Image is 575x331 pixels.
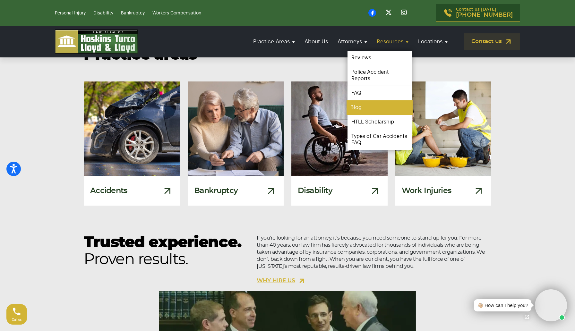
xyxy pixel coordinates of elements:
h3: Work Injuries [402,187,451,195]
a: WHY HIRE US [257,277,306,285]
a: Police Accident Reports [348,65,412,86]
a: Contact us [464,33,520,50]
div: 👋🏼 How can I help you? [477,302,528,309]
p: Contact us [DATE] [456,7,513,18]
a: About Us [301,32,331,51]
a: Blog [347,100,413,115]
a: Practice Areas [250,32,298,51]
a: Bankruptcy [121,11,145,15]
h3: Accidents [90,187,127,195]
a: Personal Injury [55,11,86,15]
a: Bankruptcy [188,81,284,206]
a: Damaged Car From A Car Accident Accidents [84,81,180,206]
span: Call us [12,318,22,321]
h3: Disability [298,187,332,195]
a: Locations [415,32,451,51]
span: [PHONE_NUMBER] [456,12,513,18]
span: Proven results. [84,251,249,268]
h2: Trusted experience. [84,234,249,268]
a: Disability [93,11,113,15]
a: Contact us [DATE][PHONE_NUMBER] [436,4,520,22]
img: Damaged Car From A Car Accident [84,81,180,176]
a: Attorneys [334,32,370,51]
img: logo [55,30,138,54]
a: Disability [291,81,388,206]
a: Types of Car Accidents FAQ [348,129,412,150]
a: Reviews [348,51,412,65]
a: Workers Compensation [152,11,201,15]
a: Injured Construction Worker Work Injuries [395,81,492,206]
h3: Bankruptcy [194,187,238,195]
a: Resources [373,32,412,51]
p: If you’re looking for an attorney, it’s because you need someone to stand up for you. For more th... [257,234,491,285]
img: Injured Construction Worker [395,81,492,176]
a: FAQ [348,86,412,100]
a: HTLL Scholarship [348,115,412,129]
a: Open chat [520,310,534,324]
